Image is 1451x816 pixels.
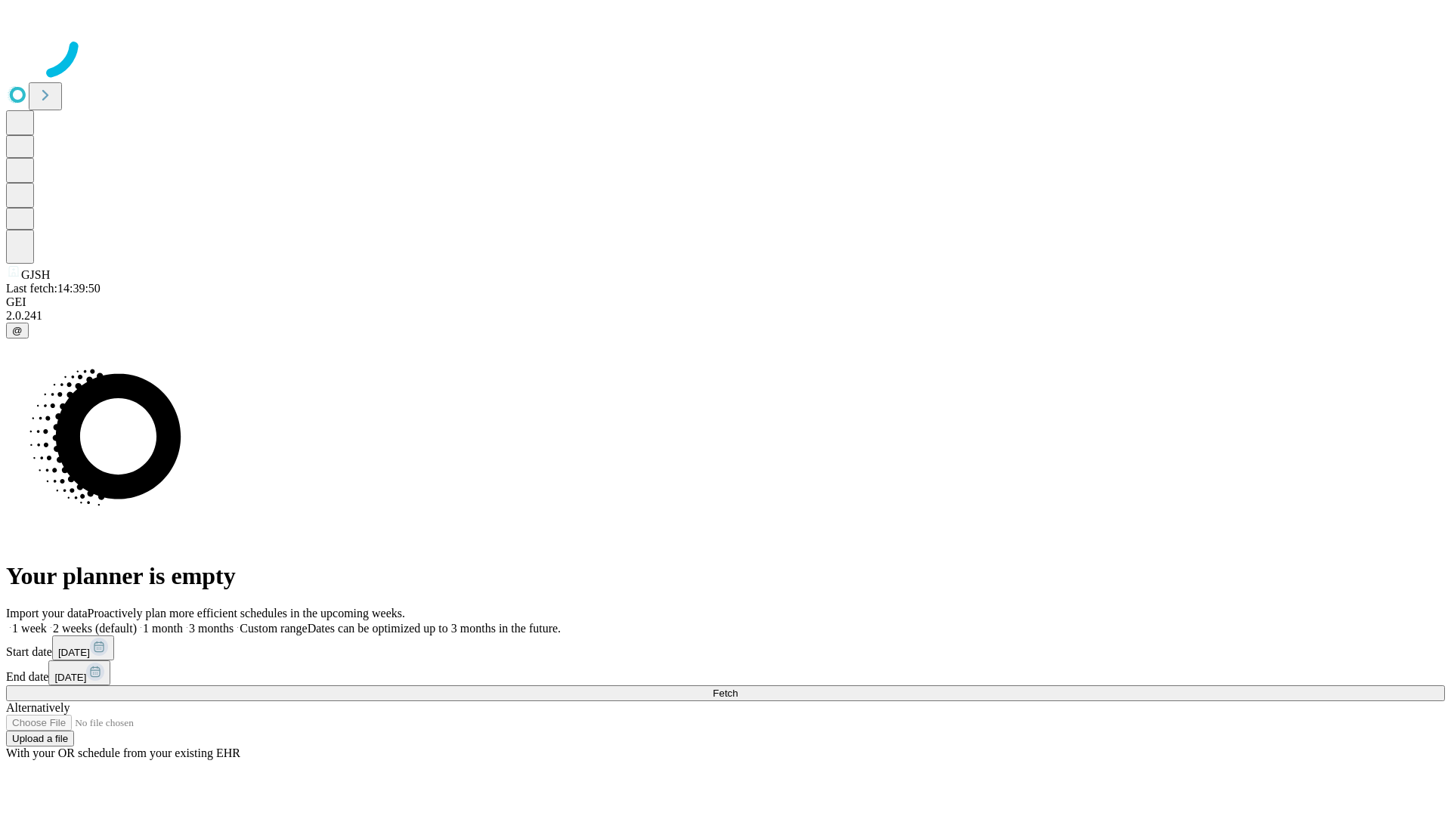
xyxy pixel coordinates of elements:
[6,562,1445,590] h1: Your planner is empty
[58,647,90,658] span: [DATE]
[6,660,1445,685] div: End date
[53,622,137,635] span: 2 weeks (default)
[6,282,101,295] span: Last fetch: 14:39:50
[143,622,183,635] span: 1 month
[189,622,234,635] span: 3 months
[54,672,86,683] span: [DATE]
[12,325,23,336] span: @
[6,731,74,746] button: Upload a file
[52,635,114,660] button: [DATE]
[21,268,50,281] span: GJSH
[240,622,307,635] span: Custom range
[6,746,240,759] span: With your OR schedule from your existing EHR
[6,309,1445,323] div: 2.0.241
[6,323,29,338] button: @
[6,701,70,714] span: Alternatively
[6,295,1445,309] div: GEI
[12,622,47,635] span: 1 week
[6,635,1445,660] div: Start date
[48,660,110,685] button: [DATE]
[6,607,88,620] span: Import your data
[308,622,561,635] span: Dates can be optimized up to 3 months in the future.
[88,607,405,620] span: Proactively plan more efficient schedules in the upcoming weeks.
[6,685,1445,701] button: Fetch
[713,688,738,699] span: Fetch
